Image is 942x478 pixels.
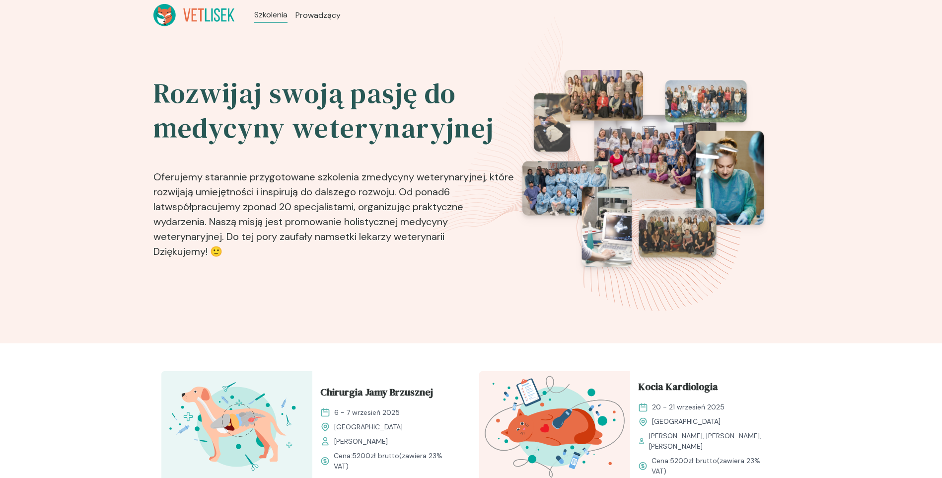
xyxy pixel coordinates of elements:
[153,154,516,263] p: Oferujemy starannie przygotowane szkolenia z , które rozwijają umiejętności i inspirują do dalsze...
[522,70,764,267] img: eventsPhotosRoll2.png
[670,456,717,465] span: 5200 zł brutto
[320,385,433,403] span: Chirurgia Jamy Brzusznej
[649,431,773,452] span: [PERSON_NAME], [PERSON_NAME], [PERSON_NAME]
[652,416,721,427] span: [GEOGRAPHIC_DATA]
[652,456,773,477] span: Cena: (zawiera 23% VAT)
[335,230,444,243] b: setki lekarzy weterynarii
[153,76,516,146] h2: Rozwijaj swoją pasję do medycyny weterynaryjnej
[638,379,718,398] span: Kocia Kardiologia
[248,200,354,213] b: ponad 20 specjalistami
[352,451,399,460] span: 5200 zł brutto
[254,9,288,21] a: Szkolenia
[334,407,400,418] span: 6 - 7 wrzesień 2025
[295,9,341,21] a: Prowadzący
[638,379,773,398] a: Kocia Kardiologia
[334,422,403,432] span: [GEOGRAPHIC_DATA]
[334,436,388,447] span: [PERSON_NAME]
[320,385,455,403] a: Chirurgia Jamy Brzusznej
[366,170,485,183] b: medycyny weterynaryjnej
[652,402,725,412] span: 20 - 21 wrzesień 2025
[334,451,455,472] span: Cena: (zawiera 23% VAT)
